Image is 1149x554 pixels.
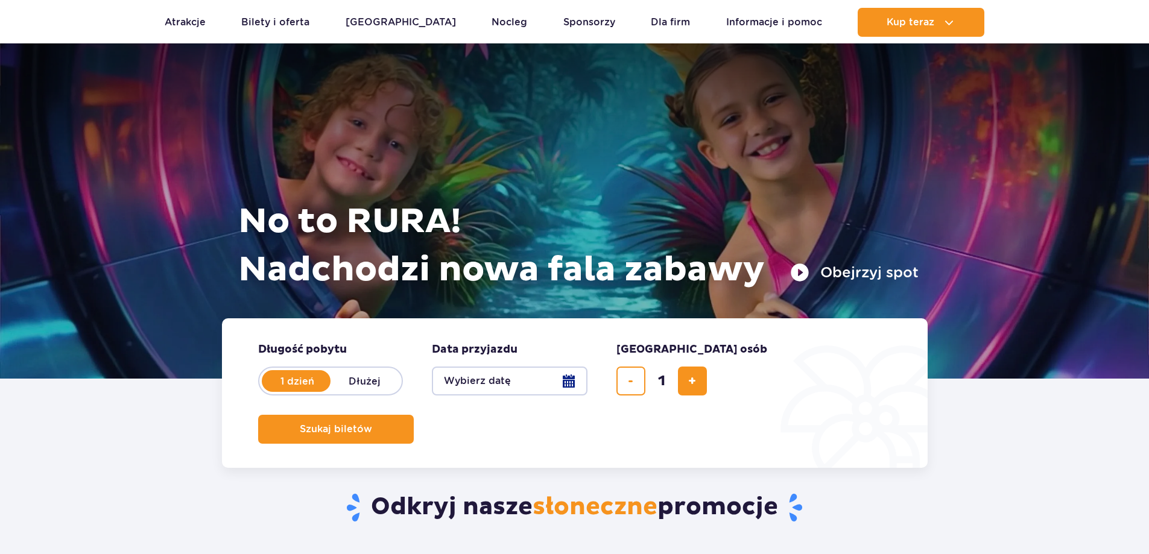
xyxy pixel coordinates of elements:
[651,8,690,37] a: Dla firm
[263,368,332,394] label: 1 dzień
[221,492,928,523] h2: Odkryj nasze promocje
[790,263,919,282] button: Obejrzyj spot
[258,342,347,357] span: Długość pobytu
[258,415,414,444] button: Szukaj biletów
[346,8,456,37] a: [GEOGRAPHIC_DATA]
[858,8,984,37] button: Kup teraz
[492,8,527,37] a: Nocleg
[241,8,309,37] a: Bilety i oferta
[678,367,707,395] button: dodaj bilet
[300,424,372,435] span: Szukaj biletów
[432,342,518,357] span: Data przyjazdu
[563,8,615,37] a: Sponsorzy
[222,318,928,468] form: Planowanie wizyty w Park of Poland
[726,8,822,37] a: Informacje i pomoc
[432,367,587,395] button: Wybierz datę
[647,367,676,395] input: liczba biletów
[616,367,645,395] button: usuń bilet
[165,8,206,37] a: Atrakcje
[887,17,934,28] span: Kup teraz
[238,198,919,294] h1: No to RURA! Nadchodzi nowa fala zabawy
[533,492,657,522] span: słoneczne
[616,342,767,357] span: [GEOGRAPHIC_DATA] osób
[331,368,399,394] label: Dłużej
